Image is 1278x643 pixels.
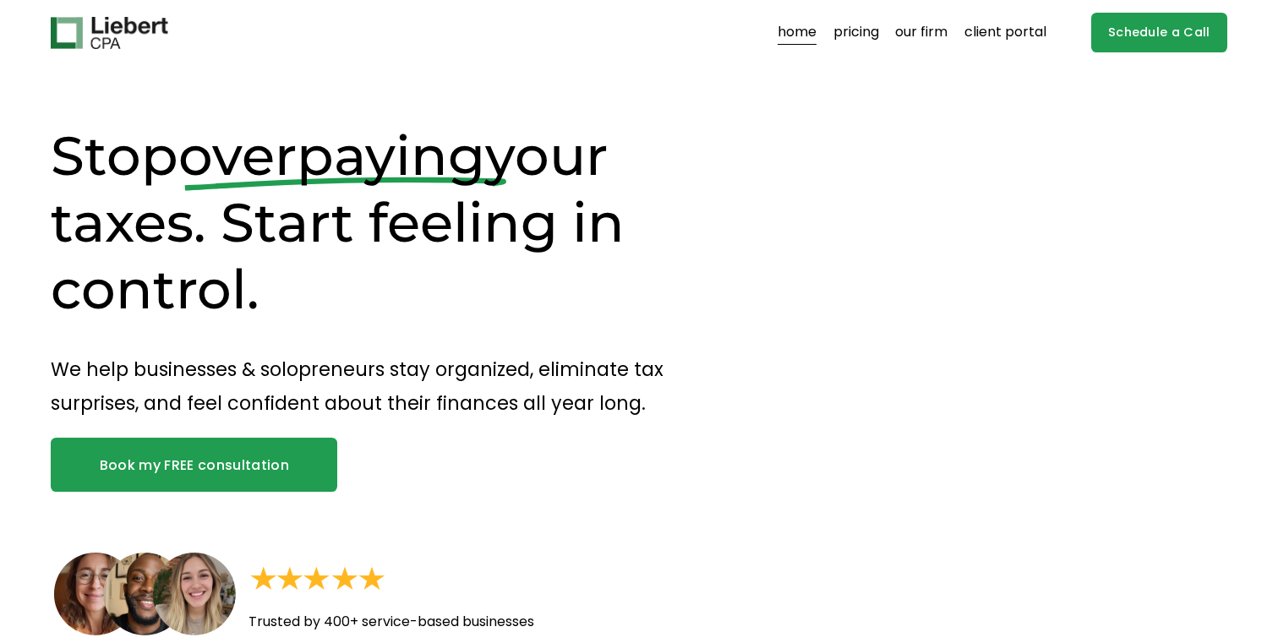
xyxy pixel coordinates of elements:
[51,123,683,323] h1: Stop your taxes. Start feeling in control.
[51,438,337,492] a: Book my FREE consultation
[248,610,634,635] p: Trusted by 400+ service-based businesses
[964,19,1046,46] a: client portal
[1091,13,1227,52] a: Schedule a Call
[178,123,485,188] span: overpaying
[833,19,879,46] a: pricing
[51,17,167,49] img: Liebert CPA
[895,19,948,46] a: our firm
[51,352,683,421] p: We help businesses & solopreneurs stay organized, eliminate tax surprises, and feel confident abo...
[778,19,816,46] a: home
